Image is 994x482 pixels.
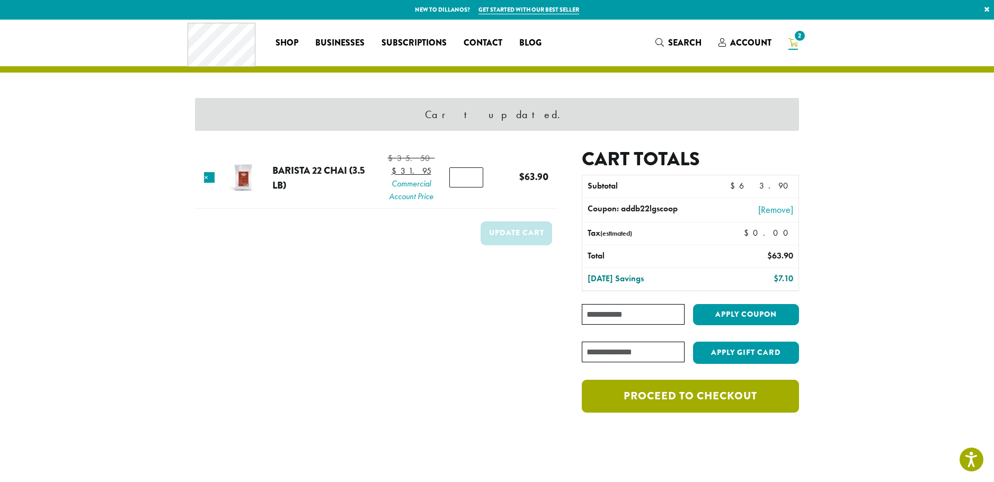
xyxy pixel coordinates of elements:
span: Businesses [315,37,365,50]
span: Search [668,37,702,49]
bdi: 63.90 [519,169,548,184]
bdi: 7.10 [774,273,793,284]
th: [DATE] Savings [582,268,712,290]
span: Subscriptions [381,37,447,50]
a: Shop [267,34,307,51]
span: Shop [276,37,298,50]
span: $ [388,153,397,164]
span: $ [392,165,401,176]
a: Get started with our best seller [478,5,579,14]
a: Remove this item [204,172,215,183]
th: Tax [582,222,735,245]
button: Apply Gift Card [693,342,799,364]
th: Total [582,245,712,267]
span: Account [730,37,771,49]
a: Proceed to checkout [582,380,799,413]
bdi: 0.00 [744,227,793,238]
small: (estimated) [600,229,632,238]
span: $ [730,180,739,191]
span: $ [774,273,778,284]
span: $ [744,227,753,238]
a: Barista 22 Chai (3.5 lb) [272,163,365,192]
bdi: 63.90 [767,250,793,261]
bdi: 35.50 [388,153,435,164]
th: Subtotal [582,175,712,198]
span: Commercial Account Price [388,177,435,203]
bdi: 63.90 [730,180,793,191]
h2: Cart totals [582,148,799,171]
span: 2 [793,29,807,43]
input: Product quantity [449,167,483,188]
th: Coupon: addb22lgscoop [582,198,712,222]
img: B22 Powdered Mix Chai | Dillanos Coffee Roasters [226,160,261,195]
span: Contact [464,37,502,50]
button: Update cart [481,221,552,245]
button: Apply coupon [693,304,799,326]
a: [Remove] [717,202,793,217]
a: Search [647,34,710,51]
bdi: 31.95 [392,165,431,176]
div: Cart updated. [195,98,799,131]
span: Blog [519,37,542,50]
span: $ [767,250,772,261]
span: $ [519,169,525,184]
